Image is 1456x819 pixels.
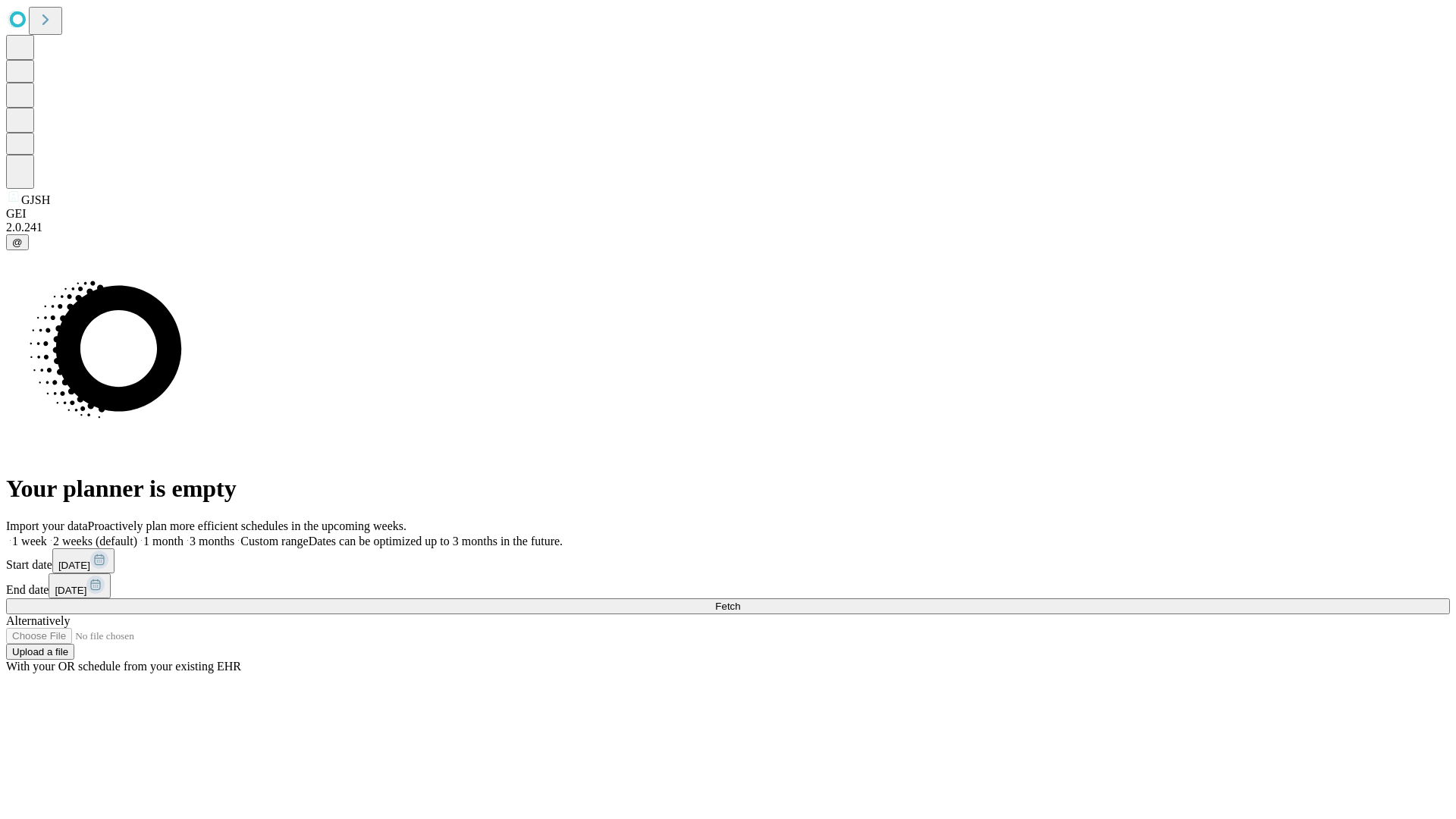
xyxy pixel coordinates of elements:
span: [DATE] [55,585,86,596]
span: Fetch [715,601,740,612]
div: Start date [6,548,1450,573]
button: @ [6,234,29,250]
span: Custom range [240,535,308,548]
span: 1 week [12,535,47,548]
span: @ [12,237,23,248]
div: End date [6,573,1450,598]
span: 2 weeks (default) [53,535,137,548]
span: 1 month [143,535,184,548]
button: Upload a file [6,644,74,660]
span: With your OR schedule from your existing EHR [6,660,241,673]
span: [DATE] [58,560,90,571]
button: Fetch [6,598,1450,614]
span: Proactively plan more efficient schedules in the upcoming weeks. [88,519,406,532]
span: Alternatively [6,614,70,627]
span: GJSH [21,193,50,206]
button: [DATE] [52,548,115,573]
span: Dates can be optimized up to 3 months in the future. [309,535,563,548]
h1: Your planner is empty [6,475,1450,503]
div: GEI [6,207,1450,221]
button: [DATE] [49,573,111,598]
span: Import your data [6,519,88,532]
span: 3 months [190,535,234,548]
div: 2.0.241 [6,221,1450,234]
